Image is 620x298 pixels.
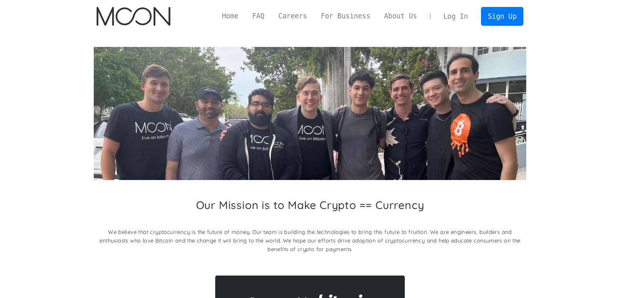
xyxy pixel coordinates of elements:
[271,11,314,21] a: Careers
[97,7,170,26] a: home
[97,7,170,26] img: Moon Logo
[314,11,377,21] a: For Business
[245,11,271,21] a: FAQ
[437,7,475,25] a: Log In
[196,198,424,211] h2: Our Mission is to Make Crypto == Currency
[377,11,424,21] a: About Us
[215,11,245,21] a: Home
[94,228,526,254] p: We believe that cryptocurrency is the future of money. Our team is building the technologies to b...
[481,7,523,25] a: Sign Up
